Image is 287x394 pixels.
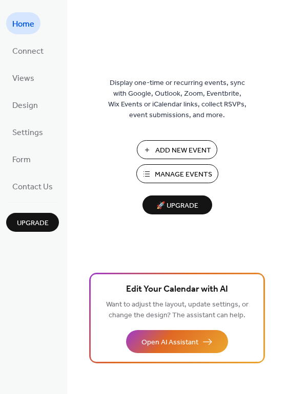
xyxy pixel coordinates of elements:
[126,330,228,353] button: Open AI Assistant
[137,140,217,159] button: Add New Event
[6,67,40,89] a: Views
[6,121,49,143] a: Settings
[108,78,247,121] span: Display one-time or recurring events, sync with Google, Outlook, Zoom, Eventbrite, Wix Events or ...
[12,16,34,32] span: Home
[6,12,40,34] a: Home
[141,337,198,348] span: Open AI Assistant
[106,298,249,322] span: Want to adjust the layout, update settings, or change the design? The assistant can help.
[6,213,59,232] button: Upgrade
[155,169,212,180] span: Manage Events
[126,282,228,297] span: Edit Your Calendar with AI
[17,218,49,229] span: Upgrade
[142,195,212,214] button: 🚀 Upgrade
[12,152,31,168] span: Form
[12,71,34,86] span: Views
[12,98,38,114] span: Design
[12,179,53,195] span: Contact Us
[6,175,59,197] a: Contact Us
[136,164,218,183] button: Manage Events
[155,145,211,156] span: Add New Event
[6,39,50,61] a: Connect
[12,43,44,59] span: Connect
[149,199,206,213] span: 🚀 Upgrade
[6,94,44,116] a: Design
[12,125,43,141] span: Settings
[6,148,37,170] a: Form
